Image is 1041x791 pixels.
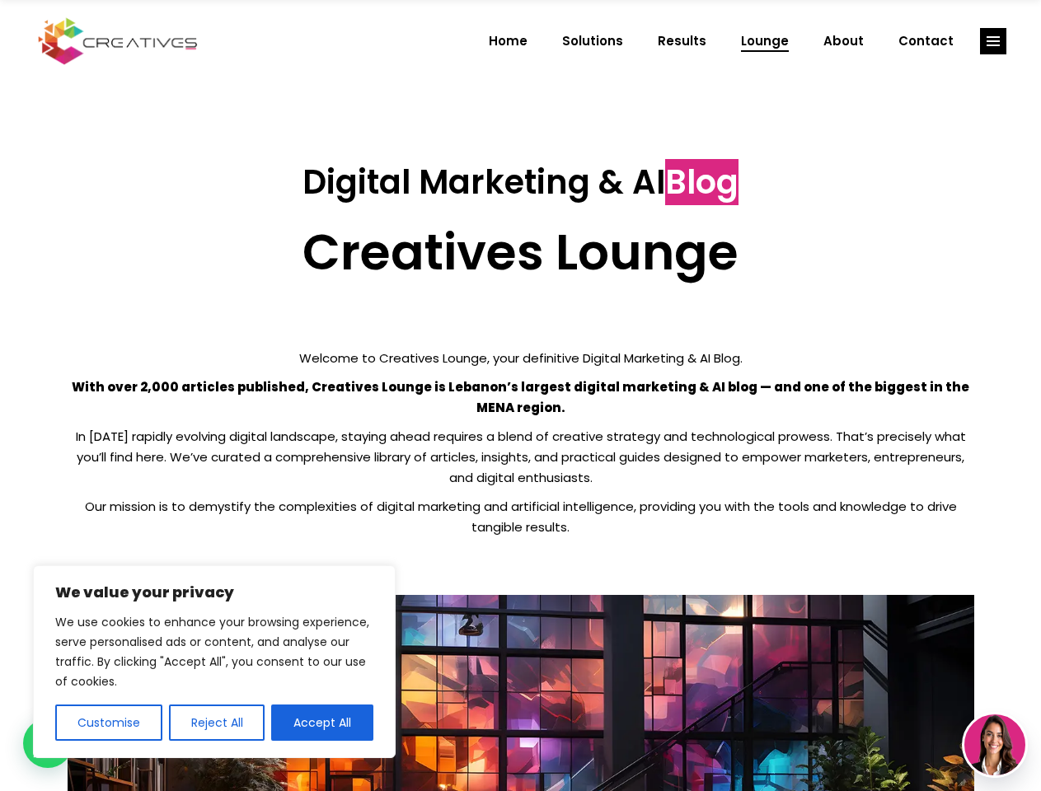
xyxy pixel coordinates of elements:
[55,583,373,602] p: We value your privacy
[271,704,373,741] button: Accept All
[980,28,1006,54] a: link
[640,20,724,63] a: Results
[724,20,806,63] a: Lounge
[898,20,954,63] span: Contact
[68,496,974,537] p: Our mission is to demystify the complexities of digital marketing and artificial intelligence, pr...
[55,704,162,741] button: Customise
[68,426,974,488] p: In [DATE] rapidly evolving digital landscape, staying ahead requires a blend of creative strategy...
[545,20,640,63] a: Solutions
[68,348,974,368] p: Welcome to Creatives Lounge, your definitive Digital Marketing & AI Blog.
[68,162,974,202] h3: Digital Marketing & AI
[35,16,201,67] img: Creatives
[562,20,623,63] span: Solutions
[823,20,864,63] span: About
[72,378,969,416] strong: With over 2,000 articles published, Creatives Lounge is Lebanon’s largest digital marketing & AI ...
[489,20,528,63] span: Home
[23,718,73,768] div: WhatsApp contact
[55,612,373,691] p: We use cookies to enhance your browsing experience, serve personalised ads or content, and analys...
[964,714,1025,775] img: agent
[169,704,265,741] button: Reject All
[33,565,396,758] div: We value your privacy
[806,20,881,63] a: About
[741,20,789,63] span: Lounge
[881,20,971,63] a: Contact
[665,159,739,205] span: Blog
[471,20,545,63] a: Home
[658,20,706,63] span: Results
[68,222,974,282] h2: Creatives Lounge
